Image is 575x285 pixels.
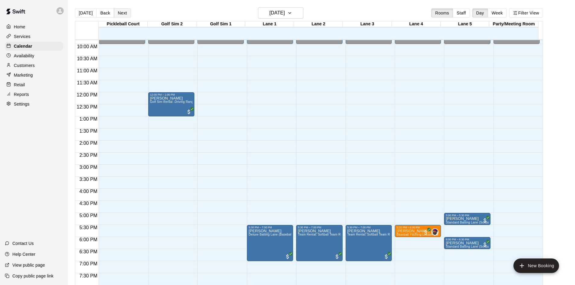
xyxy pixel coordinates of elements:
span: 6:30 PM [78,249,99,254]
div: 5:30 PM – 7:00 PM: John Killebrew [346,225,392,261]
span: 3:30 PM [78,177,99,182]
div: 5:30 PM – 7:00 PM: Thaddeus Grage [247,225,293,261]
p: Calendar [14,43,32,49]
button: add [513,258,559,273]
div: 5:00 PM – 5:30 PM: Michael Murray [444,213,490,225]
div: 5:30 PM – 7:00 PM: John Killebrew [296,225,342,261]
a: Reports [5,90,63,99]
button: Week [488,8,507,17]
div: Jobe Allen [431,228,439,236]
p: Copy public page link [12,273,53,279]
a: Marketing [5,71,63,80]
span: All customers have paid [482,217,488,223]
div: 5:30 PM – 6:00 PM [397,226,439,229]
span: Deluxe Batting Lane (Baseball) [249,233,293,236]
span: 12:00 PM [75,92,99,97]
div: Lane 3 [343,21,392,27]
div: 5:30 PM – 6:00 PM: Baseball Pitching Lesson (30 Minutes) [395,225,441,237]
a: Calendar [5,42,63,51]
div: Lane 1 [245,21,294,27]
span: Jobe Allen [434,228,439,236]
span: Team Rental: Softball Team Rental 90 Minute (Two Lanes) [347,233,431,236]
div: 5:30 PM – 7:00 PM [249,226,291,229]
p: Reports [14,91,29,97]
a: Availability [5,51,63,60]
span: 11:00 AM [75,68,99,73]
div: Party/Meeting Room [489,21,538,27]
button: Rooms [431,8,453,17]
button: [DATE] [75,8,97,17]
span: 5:00 PM [78,213,99,218]
span: 10:30 AM [75,56,99,61]
span: All customers have paid [186,109,192,115]
p: Services [14,33,30,40]
span: All customers have paid [383,254,389,260]
div: 5:30 PM – 7:00 PM [347,226,390,229]
span: All customers have paid [334,254,340,260]
button: Filter View [509,8,543,17]
p: View public page [12,262,45,268]
span: 3:00 PM [78,165,99,170]
div: 12:00 PM – 1:00 PM: Golf Sim Rental -Driving Range Special- One Hour (1 Player) [148,92,194,116]
span: All customers have paid [482,242,488,248]
p: Help Center [12,251,35,257]
span: 1:00 PM [78,116,99,122]
span: 2:30 PM [78,153,99,158]
span: All customers have paid [285,254,291,260]
div: Lane 4 [392,21,441,27]
a: Settings [5,100,63,109]
a: Home [5,22,63,31]
span: 5:30 PM [78,225,99,230]
div: 5:30 PM – 7:00 PM [298,226,340,229]
button: [DATE] [258,7,303,19]
div: 6:00 PM – 6:30 PM: Standard Batting Lane (Softball or Baseball) [444,237,490,249]
span: 11:30 AM [75,80,99,85]
span: 10:00 AM [75,44,99,49]
p: Availability [14,53,34,59]
span: Standard Batting Lane (Softball or Baseball) [446,221,509,224]
p: Retail [14,82,25,88]
span: 7:30 PM [78,273,99,278]
a: Services [5,32,63,41]
div: Lane 5 [441,21,490,27]
button: Next [114,8,131,17]
span: 4:00 PM [78,189,99,194]
button: Staff [453,8,470,17]
div: 5:00 PM – 5:30 PM [446,214,488,217]
span: 4:30 PM [78,201,99,206]
p: Marketing [14,72,33,78]
span: 12:30 PM [75,104,99,109]
button: Back [96,8,114,17]
div: Lane 2 [294,21,343,27]
span: Golf Sim Rental -Driving Range Special- One Hour (1 Player) [150,100,238,103]
img: Jobe Allen [432,229,438,235]
div: 12:00 PM – 1:00 PM [150,93,193,96]
span: 1:30 PM [78,128,99,134]
p: Customers [14,62,35,68]
span: Baseball Pitching Lesson (30 Minutes) [397,233,452,236]
div: Golf Sim 2 [148,21,196,27]
span: 7:00 PM [78,261,99,266]
div: 6:00 PM – 6:30 PM [446,238,488,241]
a: Retail [5,80,63,89]
span: All customers have paid [423,230,429,236]
span: 6:00 PM [78,237,99,242]
span: Team Rental: Softball Team Rental 90 Minute (Two Lanes) [298,233,382,236]
p: Settings [14,101,30,107]
span: Standard Batting Lane (Softball or Baseball) [446,245,509,248]
button: Day [472,8,488,17]
p: Contact Us [12,240,34,246]
h6: [DATE] [270,9,285,17]
div: Golf Sim 1 [196,21,245,27]
a: Customers [5,61,63,70]
p: Home [14,24,25,30]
